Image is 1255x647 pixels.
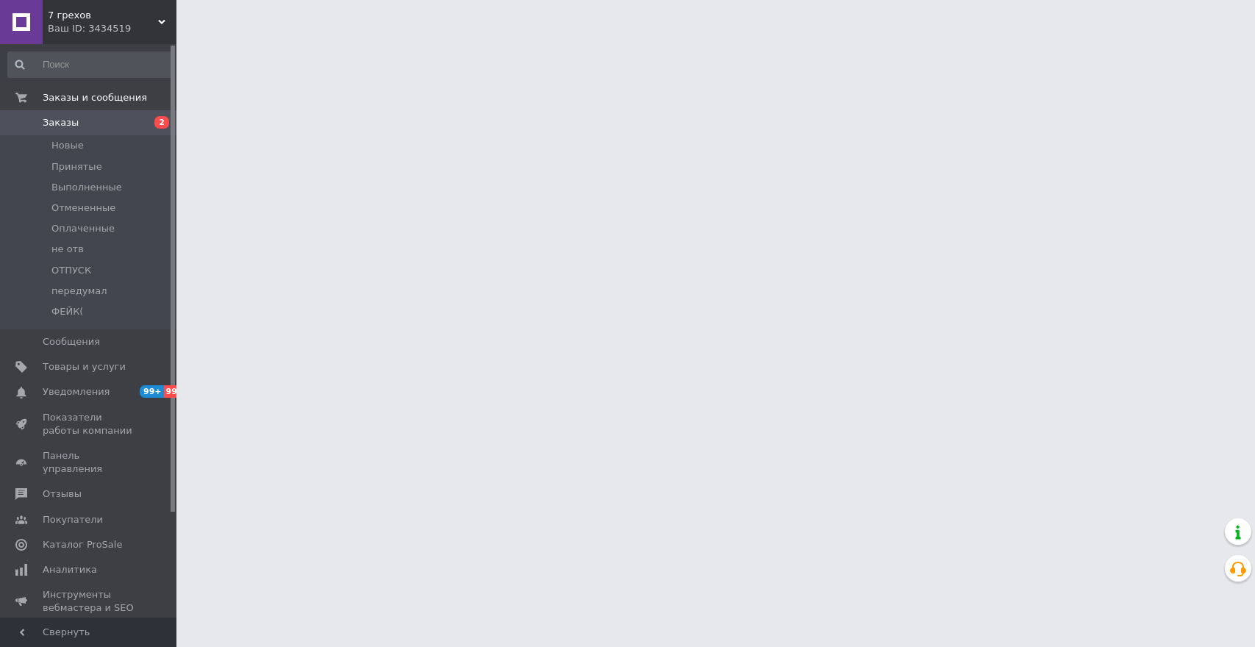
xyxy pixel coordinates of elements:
span: Заказы и сообщения [43,91,147,104]
span: Новые [51,139,84,152]
span: Принятые [51,160,102,174]
span: Покупатели [43,513,103,526]
span: 7 грехов [48,9,158,22]
span: Инструменты вебмастера и SEO [43,588,136,615]
span: Каталог ProSale [43,538,122,551]
span: 99+ [140,385,164,398]
span: передумал [51,285,107,298]
span: ОТПУСК [51,264,91,277]
span: Панель управления [43,449,136,476]
span: Аналитика [43,563,97,576]
span: Оплаченные [51,222,115,235]
span: не отв [51,243,84,256]
span: Уведомления [43,385,110,398]
span: Заказы [43,116,79,129]
input: Поиск [7,51,173,78]
span: Сообщения [43,335,100,348]
span: Товары и услуги [43,360,126,373]
span: 2 [154,116,169,129]
span: 99+ [164,385,188,398]
div: Ваш ID: 3434519 [48,22,176,35]
span: Отмененные [51,201,115,215]
span: ФЕЙК( [51,305,83,318]
span: Отзывы [43,487,82,501]
span: Выполненные [51,181,122,194]
span: Показатели работы компании [43,411,136,437]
